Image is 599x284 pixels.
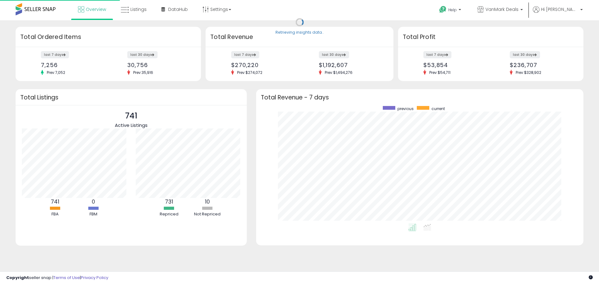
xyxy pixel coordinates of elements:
label: last 7 days [41,51,69,58]
b: 741 [51,198,59,205]
span: Listings [130,6,147,12]
div: Retrieving insights data.. [275,30,324,36]
div: $1,192,607 [319,62,382,68]
b: 0 [92,198,95,205]
span: Help [448,7,457,12]
span: previous [397,106,414,111]
h3: Total Profit [403,33,579,41]
div: FBA [36,211,74,217]
div: Not Repriced [189,211,226,217]
span: current [431,106,445,111]
div: Repriced [150,211,188,217]
label: last 7 days [423,51,451,58]
p: 741 [115,110,148,122]
div: 30,756 [127,62,190,68]
div: seller snap | | [6,275,108,281]
span: Hi [PERSON_NAME] [541,6,578,12]
strong: Copyright [6,275,29,281]
label: last 30 days [510,51,540,58]
h3: Total Revenue [210,33,389,41]
a: Terms of Use [53,275,80,281]
div: $53,854 [423,62,486,68]
label: last 30 days [319,51,349,58]
i: Get Help [439,6,447,13]
div: $270,220 [231,62,295,68]
span: Prev: $54,711 [426,70,454,75]
label: last 30 days [127,51,158,58]
div: $236,707 [510,62,572,68]
span: Prev: $1,494,276 [322,70,356,75]
span: DataHub [168,6,188,12]
span: Overview [86,6,106,12]
b: 731 [165,198,173,205]
label: last 7 days [231,51,259,58]
span: Prev: 7,052 [44,70,68,75]
span: Prev: $328,902 [513,70,544,75]
div: FBM [75,211,112,217]
span: Active Listings [115,122,148,128]
h3: Total Ordered Items [20,33,196,41]
span: Prev: $274,072 [234,70,265,75]
span: Prev: 35,916 [130,70,156,75]
h3: Total Revenue - 7 days [261,95,579,100]
a: Help [434,1,467,20]
h3: Total Listings [20,95,242,100]
div: 7,256 [41,62,104,68]
span: VanMark Deals [485,6,519,12]
a: Hi [PERSON_NAME] [533,6,583,20]
b: 10 [205,198,210,205]
a: Privacy Policy [81,275,108,281]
